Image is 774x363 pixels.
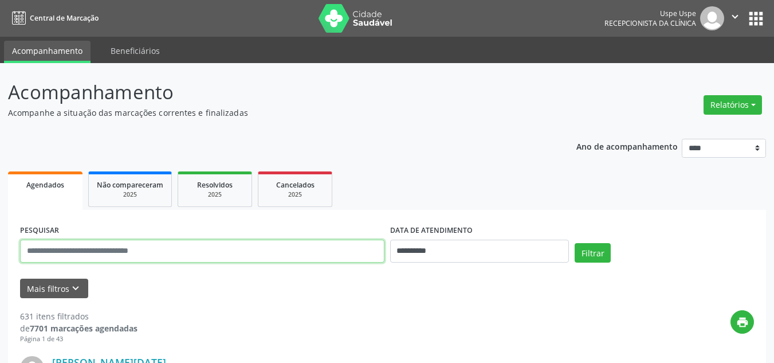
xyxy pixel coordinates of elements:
[97,180,163,190] span: Não compareceram
[103,41,168,61] a: Beneficiários
[69,282,82,295] i: keyboard_arrow_down
[97,190,163,199] div: 2025
[30,13,99,23] span: Central de Marcação
[704,95,762,115] button: Relatórios
[390,222,473,240] label: DATA DE ATENDIMENTO
[576,139,678,153] p: Ano de acompanhamento
[700,6,724,30] img: img
[736,316,749,329] i: print
[729,10,741,23] i: 
[604,18,696,28] span: Recepcionista da clínica
[746,9,766,29] button: apps
[20,334,137,344] div: Página 1 de 43
[20,322,137,334] div: de
[724,6,746,30] button: 
[575,243,611,263] button: Filtrar
[8,78,539,107] p: Acompanhamento
[197,180,233,190] span: Resolvidos
[276,180,315,190] span: Cancelados
[20,222,59,240] label: PESQUISAR
[8,9,99,28] a: Central de Marcação
[730,310,754,334] button: print
[604,9,696,18] div: Uspe Uspe
[186,190,243,199] div: 2025
[26,180,64,190] span: Agendados
[20,279,88,299] button: Mais filtroskeyboard_arrow_down
[4,41,91,63] a: Acompanhamento
[30,323,137,334] strong: 7701 marcações agendadas
[8,107,539,119] p: Acompanhe a situação das marcações correntes e finalizadas
[20,310,137,322] div: 631 itens filtrados
[266,190,324,199] div: 2025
